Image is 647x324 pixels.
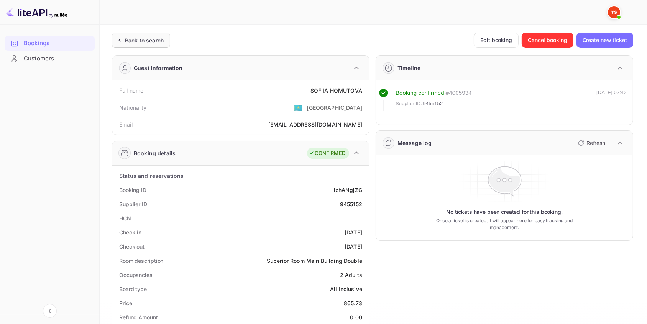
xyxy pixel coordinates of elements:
[267,257,362,265] div: Superior Room Main Building Double
[119,228,141,236] div: Check-in
[350,313,362,321] div: 0.00
[6,6,67,18] img: LiteAPI logo
[345,243,362,251] div: [DATE]
[340,200,362,208] div: 9455152
[119,214,131,222] div: HCN
[5,51,95,65] a: Customers
[119,172,184,180] div: Status and reservations
[334,186,362,194] div: izhANgjZG
[119,285,147,293] div: Board type
[446,208,563,216] p: No tickets have been created for this booking.
[5,36,95,51] div: Bookings
[310,86,362,94] div: SOFIIA HOMUTOVA
[125,36,164,44] div: Back to search
[345,228,362,236] div: [DATE]
[446,89,472,98] div: # 4005934
[119,271,153,279] div: Occupancies
[576,33,633,48] button: Create new ticket
[474,33,519,48] button: Edit booking
[119,299,132,307] div: Price
[330,285,362,293] div: All Inclusive
[119,243,145,251] div: Check out
[119,200,147,208] div: Supplier ID
[396,89,444,98] div: Booking confirmed
[307,104,362,112] div: [GEOGRAPHIC_DATA]
[24,54,91,63] div: Customers
[435,217,573,231] p: Once a ticket is created, it will appear here for easy tracking and management.
[134,64,183,72] div: Guest information
[43,304,57,318] button: Collapse navigation
[119,86,143,94] div: Full name
[397,139,432,147] div: Message log
[119,313,158,321] div: Refund Amount
[396,100,422,107] span: Supplier ID:
[119,104,147,112] div: Nationality
[119,120,133,129] div: Email
[344,299,362,307] div: 865.73
[119,257,163,265] div: Room description
[522,33,573,48] button: Cancel booking
[397,64,420,72] div: Timeline
[586,139,605,147] p: Refresh
[294,101,303,114] span: United States
[24,39,91,48] div: Bookings
[596,89,627,111] div: [DATE] 02:42
[423,100,443,107] span: 9455152
[268,120,362,129] div: [EMAIL_ADDRESS][DOMAIN_NAME]
[134,149,176,157] div: Booking details
[309,150,345,157] div: CONFIRMED
[340,271,362,279] div: 2 Adults
[119,186,146,194] div: Booking ID
[5,36,95,50] a: Bookings
[573,137,608,149] button: Refresh
[608,6,620,18] img: Yandex Support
